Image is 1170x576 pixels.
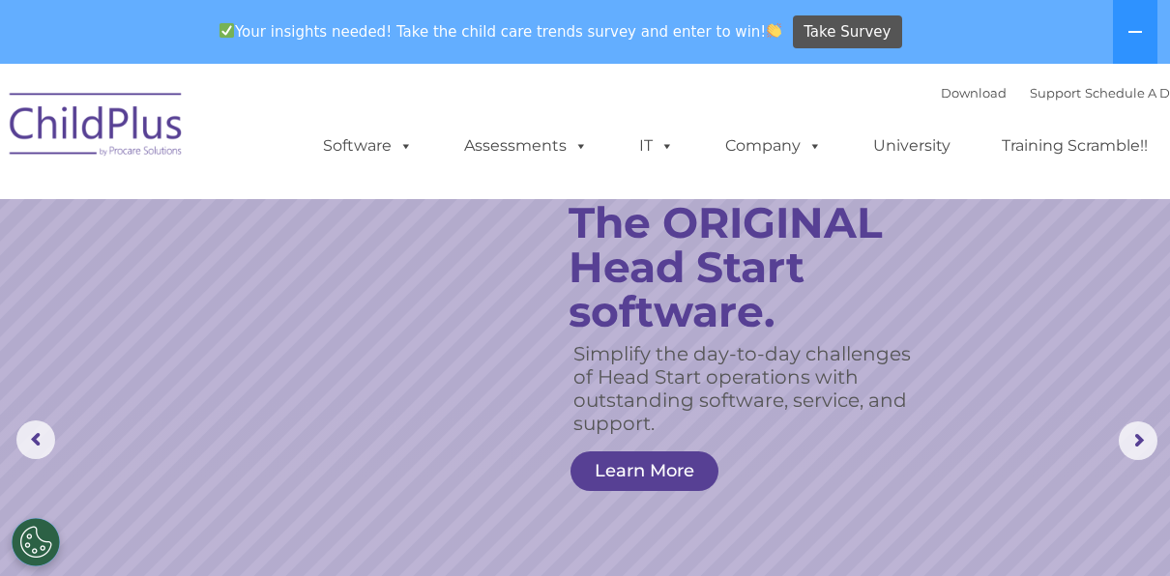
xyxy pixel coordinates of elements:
[1030,85,1081,101] a: Support
[261,128,320,142] span: Last name
[219,23,234,38] img: ✅
[767,23,781,38] img: 👏
[804,15,891,49] span: Take Survey
[12,518,60,566] button: Cookies Settings
[569,200,934,333] rs-layer: The ORIGINAL Head Start software.
[854,127,970,165] a: University
[706,127,841,165] a: Company
[261,207,343,221] span: Phone number
[620,127,693,165] a: IT
[445,127,607,165] a: Assessments
[570,451,718,491] a: Learn More
[941,85,1007,101] a: Download
[793,15,902,49] a: Take Survey
[982,127,1167,165] a: Training Scramble!!
[304,127,432,165] a: Software
[211,13,790,50] span: Your insights needed! Take the child care trends survey and enter to win!
[573,342,916,435] rs-layer: Simplify the day-to-day challenges of Head Start operations with outstanding software, service, a...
